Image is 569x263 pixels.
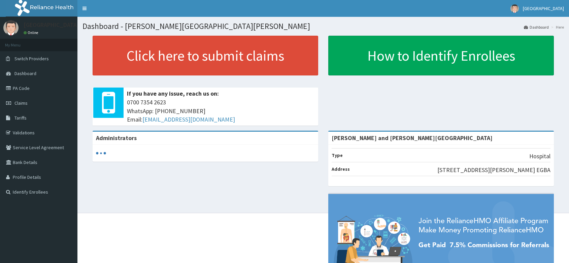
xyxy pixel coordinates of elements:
[93,36,318,75] a: Click here to submit claims
[127,98,315,124] span: 0700 7354 2623 WhatsApp: [PHONE_NUMBER] Email:
[328,36,554,75] a: How to Identify Enrollees
[332,152,343,158] b: Type
[510,4,519,13] img: User Image
[332,166,350,172] b: Address
[127,90,219,97] b: If you have any issue, reach us on:
[82,22,564,31] h1: Dashboard - [PERSON_NAME][GEOGRAPHIC_DATA][PERSON_NAME]
[14,70,36,76] span: Dashboard
[24,22,79,28] p: [GEOGRAPHIC_DATA]
[142,116,235,123] a: [EMAIL_ADDRESS][DOMAIN_NAME]
[24,30,40,35] a: Online
[14,115,27,121] span: Tariffs
[529,152,550,161] p: Hospital
[14,56,49,62] span: Switch Providers
[96,134,137,142] b: Administrators
[549,24,564,30] li: Here
[96,148,106,158] svg: audio-loading
[523,5,564,11] span: [GEOGRAPHIC_DATA]
[3,20,19,35] img: User Image
[437,166,550,174] p: [STREET_ADDRESS][PERSON_NAME] EGBA
[524,24,549,30] a: Dashboard
[14,100,28,106] span: Claims
[332,134,493,142] strong: [PERSON_NAME] and [PERSON_NAME][GEOGRAPHIC_DATA]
